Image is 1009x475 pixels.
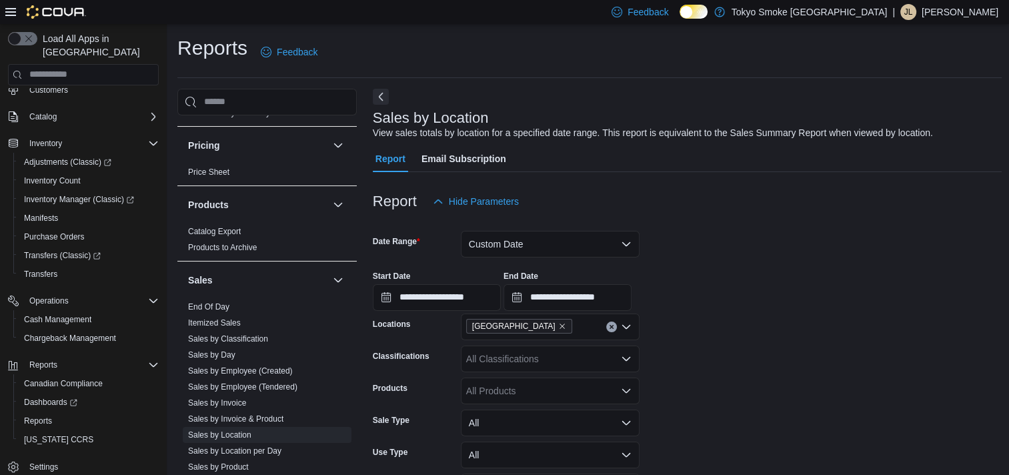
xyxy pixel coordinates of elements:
[19,376,108,392] a: Canadian Compliance
[24,293,159,309] span: Operations
[19,173,86,189] a: Inventory Count
[892,4,895,20] p: |
[19,376,159,392] span: Canadian Compliance
[24,434,93,445] span: [US_STATE] CCRS
[922,4,998,20] p: [PERSON_NAME]
[373,351,429,362] label: Classifications
[19,330,159,346] span: Chargeback Management
[24,458,159,475] span: Settings
[188,398,246,408] a: Sales by Invoice
[373,236,420,247] label: Date Range
[177,164,357,185] div: Pricing
[177,105,357,126] div: OCM
[188,227,241,236] a: Catalog Export
[19,191,139,207] a: Inventory Manager (Classic)
[19,394,159,410] span: Dashboards
[19,154,117,170] a: Adjustments (Classic)
[421,145,506,172] span: Email Subscription
[188,274,327,287] button: Sales
[19,432,159,448] span: Washington CCRS
[188,139,327,152] button: Pricing
[188,446,281,456] span: Sales by Location per Day
[29,85,68,95] span: Customers
[19,330,121,346] a: Chargeback Management
[188,414,283,424] span: Sales by Invoice & Product
[19,266,159,282] span: Transfers
[19,266,63,282] a: Transfers
[373,415,409,426] label: Sale Type
[904,4,913,20] span: JL
[13,310,164,329] button: Cash Management
[19,312,97,328] a: Cash Management
[188,198,327,211] button: Products
[3,292,164,310] button: Operations
[330,137,346,153] button: Pricing
[373,271,411,282] label: Start Date
[29,462,58,472] span: Settings
[188,108,270,117] a: OCM Weekly Inventory
[732,4,888,20] p: Tokyo Smoke [GEOGRAPHIC_DATA]
[19,229,159,245] span: Purchase Orders
[680,5,708,19] input: Dark Mode
[188,382,297,392] a: Sales by Employee (Tendered)
[24,357,63,373] button: Reports
[24,397,77,408] span: Dashboards
[19,210,159,226] span: Manifests
[188,350,235,360] a: Sales by Day
[3,80,164,99] button: Customers
[373,383,407,394] label: Products
[177,223,357,261] div: Products
[188,302,229,312] a: End Of Day
[3,107,164,126] button: Catalog
[621,354,632,364] button: Open list of options
[13,393,164,412] a: Dashboards
[373,447,407,458] label: Use Type
[24,231,85,242] span: Purchase Orders
[373,126,933,140] div: View sales totals by location for a specified date range. This report is equivalent to the Sales ...
[900,4,916,20] div: Jennifer Lamont
[427,188,524,215] button: Hide Parameters
[19,154,159,170] span: Adjustments (Classic)
[621,386,632,396] button: Open list of options
[188,334,268,344] span: Sales by Classification
[13,227,164,246] button: Purchase Orders
[19,432,99,448] a: [US_STATE] CCRS
[29,360,57,370] span: Reports
[188,318,241,328] span: Itemized Sales
[188,462,249,472] a: Sales by Product
[255,39,323,65] a: Feedback
[19,248,106,264] a: Transfers (Classic)
[503,271,538,282] label: End Date
[188,366,293,376] a: Sales by Employee (Created)
[24,135,67,151] button: Inventory
[621,322,632,332] button: Open list of options
[24,333,116,344] span: Chargeback Management
[27,5,86,19] img: Cova
[188,274,213,287] h3: Sales
[24,109,159,125] span: Catalog
[24,357,159,373] span: Reports
[13,430,164,449] button: [US_STATE] CCRS
[373,284,501,311] input: Press the down key to open a popover containing a calendar.
[188,198,229,211] h3: Products
[373,89,389,105] button: Next
[19,413,159,429] span: Reports
[13,265,164,284] button: Transfers
[188,242,257,253] span: Products to Archive
[29,111,57,122] span: Catalog
[19,413,57,429] a: Reports
[375,145,405,172] span: Report
[24,82,73,98] a: Customers
[373,319,411,330] label: Locations
[19,229,90,245] a: Purchase Orders
[24,416,52,426] span: Reports
[373,193,417,209] h3: Report
[177,35,247,61] h1: Reports
[628,5,668,19] span: Feedback
[37,32,159,59] span: Load All Apps in [GEOGRAPHIC_DATA]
